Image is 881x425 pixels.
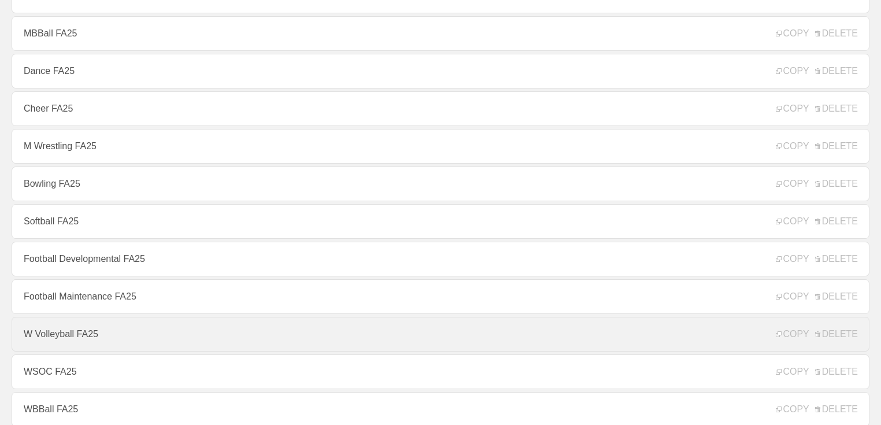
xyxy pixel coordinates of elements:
[815,104,858,114] span: DELETE
[12,204,869,239] a: Softball FA25
[815,254,858,264] span: DELETE
[815,179,858,189] span: DELETE
[12,279,869,314] a: Football Maintenance FA25
[776,254,809,264] span: COPY
[12,317,869,352] a: W Volleyball FA25
[673,291,881,425] iframe: Chat Widget
[815,216,858,227] span: DELETE
[12,16,869,51] a: MBBall FA25
[12,54,869,88] a: Dance FA25
[815,28,858,39] span: DELETE
[776,28,809,39] span: COPY
[12,242,869,276] a: Football Developmental FA25
[12,167,869,201] a: Bowling FA25
[776,66,809,76] span: COPY
[776,141,809,151] span: COPY
[776,104,809,114] span: COPY
[12,354,869,389] a: WSOC FA25
[776,216,809,227] span: COPY
[776,179,809,189] span: COPY
[12,91,869,126] a: Cheer FA25
[815,66,858,76] span: DELETE
[12,129,869,164] a: M Wrestling FA25
[815,141,858,151] span: DELETE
